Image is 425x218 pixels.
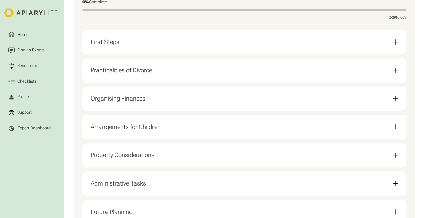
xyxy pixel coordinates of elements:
div: Expert Dashboard [18,126,51,131]
a: Home [4,27,60,42]
div: Checklists [16,79,38,85]
div: / to do's [389,15,406,20]
a: Checklists [4,74,60,89]
div: Administrative Tasks [91,176,398,192]
div: Support [16,110,33,116]
a: Support [4,105,60,120]
div: Organising Finances [91,91,398,107]
div: Practicalities of Divorce [91,63,398,79]
span: 0 [389,15,391,20]
a: Expert Dashboard [4,121,60,135]
div: Property Considerations [91,151,154,159]
div: Home [16,31,30,38]
div: Resources [16,63,38,69]
a: Resources [4,59,60,73]
div: First Steps [91,34,398,50]
div: Arrangements for Children [91,123,160,131]
span: 29 [392,15,396,20]
div: Administrative Tasks [91,180,146,187]
div: Future Planning [91,208,132,216]
a: Find an Expert [4,43,60,58]
div: Profile [16,94,30,100]
div: Arrangements for Children [91,119,398,135]
div: Practicalities of Divorce [91,67,152,74]
div: Property Considerations [91,147,398,163]
a: Profile [4,90,60,104]
div: Organising Finances [91,95,145,102]
div: First Steps [91,38,119,46]
div: Find an Expert [16,47,45,53]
